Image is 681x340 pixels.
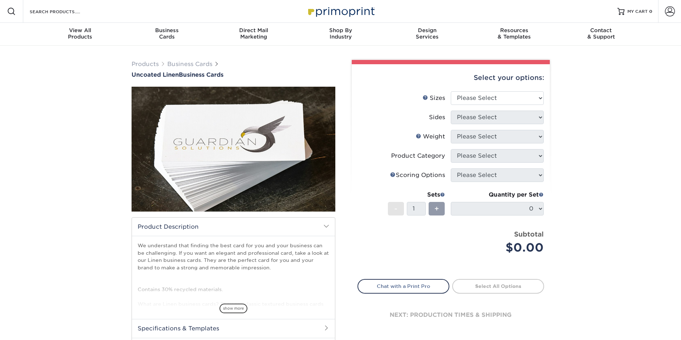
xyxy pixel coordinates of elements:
div: Services [384,27,471,40]
div: Sizes [423,94,445,102]
div: Marketing [210,27,297,40]
div: Products [37,27,124,40]
img: Primoprint [305,4,376,19]
div: Select your options: [357,64,544,91]
a: Contact& Support [558,23,645,46]
span: Uncoated Linen [132,71,179,78]
a: Resources& Templates [471,23,558,46]
h2: Product Description [132,218,335,236]
strong: Subtotal [514,230,544,238]
a: Shop ByIndustry [297,23,384,46]
span: Direct Mail [210,27,297,34]
span: Shop By [297,27,384,34]
div: Sides [429,113,445,122]
a: Business Cards [167,61,212,67]
span: Design [384,27,471,34]
a: Products [132,61,159,67]
div: Sets [388,191,445,199]
input: SEARCH PRODUCTS..... [29,7,99,16]
span: Resources [471,27,558,34]
div: Product Category [391,152,445,160]
div: Industry [297,27,384,40]
span: 0 [649,9,652,14]
div: next: production times & shipping [357,294,544,336]
div: Cards [123,27,210,40]
span: - [394,203,398,214]
div: $0.00 [456,239,544,256]
div: Quantity per Set [451,191,544,199]
div: & Support [558,27,645,40]
span: Contact [558,27,645,34]
h1: Business Cards [132,71,335,78]
a: DesignServices [384,23,471,46]
a: View AllProducts [37,23,124,46]
div: Weight [416,132,445,141]
img: Uncoated Linen 01 [132,47,335,251]
span: show more [219,304,247,313]
a: Uncoated LinenBusiness Cards [132,71,335,78]
div: & Templates [471,27,558,40]
span: View All [37,27,124,34]
span: Business [123,27,210,34]
a: Select All Options [452,279,544,293]
span: + [434,203,439,214]
a: BusinessCards [123,23,210,46]
a: Chat with a Print Pro [357,279,449,293]
div: Scoring Options [390,171,445,179]
span: MY CART [627,9,648,15]
h2: Specifications & Templates [132,319,335,338]
a: Direct MailMarketing [210,23,297,46]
